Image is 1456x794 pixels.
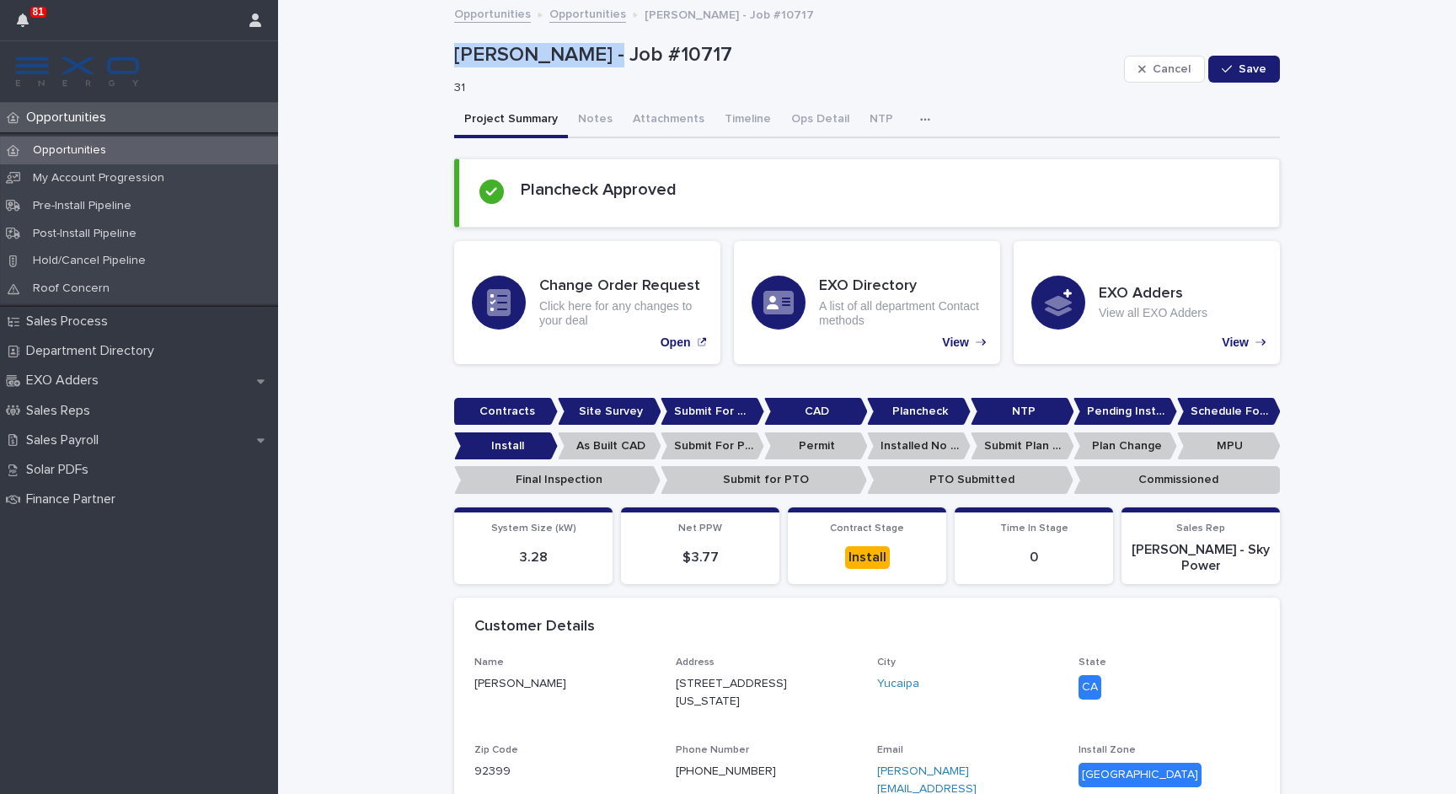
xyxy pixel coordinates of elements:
a: [PHONE_NUMBER] [676,765,776,777]
p: Install [454,432,558,460]
p: Opportunities [19,110,120,126]
span: Install Zone [1079,745,1136,755]
p: [PERSON_NAME] - Job #10717 [645,4,814,23]
p: [PERSON_NAME] - Sky Power [1132,542,1270,574]
span: Save [1239,63,1266,75]
p: MPU [1177,432,1281,460]
p: 31 [454,81,1111,95]
span: Name [474,657,504,668]
p: View [1222,335,1249,350]
span: Cancel [1153,63,1191,75]
p: EXO Adders [19,373,112,389]
p: 0 [965,550,1103,566]
button: Attachments [623,103,715,138]
img: FKS5r6ZBThi8E5hshIGi [13,55,142,89]
a: Yucaipa [877,675,919,693]
p: PTO Submitted [867,466,1073,494]
span: System Size (kW) [491,523,576,534]
p: Hold/Cancel Pipeline [19,254,159,268]
p: [PERSON_NAME] - Job #10717 [454,43,1117,67]
a: View [734,241,1000,364]
h3: EXO Directory [819,277,982,296]
p: Permit [764,432,868,460]
p: NTP [971,398,1074,426]
h3: EXO Adders [1099,285,1207,303]
button: NTP [859,103,903,138]
div: 81 [17,10,39,40]
button: Notes [568,103,623,138]
p: 92399 [474,763,656,781]
p: Roof Concern [19,282,123,296]
p: Sales Reps [19,403,104,419]
p: Submit For Permit [661,432,764,460]
p: Commissioned [1073,466,1280,494]
p: Contracts [454,398,558,426]
span: City [877,657,896,668]
p: [PERSON_NAME] [474,675,656,693]
p: [STREET_ADDRESS][US_STATE] [676,675,816,711]
a: Open [454,241,720,364]
button: Cancel [1124,56,1205,83]
h3: Change Order Request [539,277,703,296]
p: View [942,335,969,350]
p: Open [661,335,691,350]
p: Department Directory [19,343,168,359]
span: Net PPW [678,523,722,534]
p: Plancheck [867,398,971,426]
span: Phone Number [676,745,749,755]
button: Project Summary [454,103,568,138]
span: Contract Stage [830,523,904,534]
span: Address [676,657,715,668]
p: My Account Progression [19,171,178,185]
p: CAD [764,398,868,426]
p: View all EXO Adders [1099,306,1207,320]
p: Click here for any changes to your deal [539,299,703,328]
p: Opportunities [19,143,120,158]
div: [GEOGRAPHIC_DATA] [1079,763,1202,787]
h2: Plancheck Approved [521,180,677,200]
p: $ 3.77 [631,550,769,566]
h2: Customer Details [474,618,595,636]
div: CA [1079,675,1101,700]
p: Solar PDFs [19,462,102,478]
p: Sales Process [19,314,121,330]
p: Submit For CAD [661,398,764,426]
button: Save [1208,56,1280,83]
a: Opportunities [549,3,626,23]
p: Sales Payroll [19,432,112,448]
button: Timeline [715,103,781,138]
p: Final Inspection [454,466,661,494]
a: Opportunities [454,3,531,23]
p: Pre-Install Pipeline [19,199,145,213]
p: Submit for PTO [661,466,867,494]
span: Email [877,745,903,755]
span: State [1079,657,1106,668]
p: As Built CAD [558,432,661,460]
p: Post-Install Pipeline [19,227,150,241]
p: A list of all department Contact methods [819,299,982,328]
p: Submit Plan Change [971,432,1074,460]
p: Schedule For Install [1177,398,1281,426]
div: Install [845,546,890,569]
span: Time In Stage [1000,523,1068,534]
p: Installed No Permit [867,432,971,460]
p: Site Survey [558,398,661,426]
a: View [1014,241,1280,364]
p: 3.28 [464,550,602,566]
p: Plan Change [1073,432,1177,460]
span: Zip Code [474,745,518,755]
span: Sales Rep [1176,523,1225,534]
p: 81 [33,6,44,18]
button: Ops Detail [781,103,859,138]
p: Pending Install Task [1073,398,1177,426]
p: Finance Partner [19,491,129,507]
